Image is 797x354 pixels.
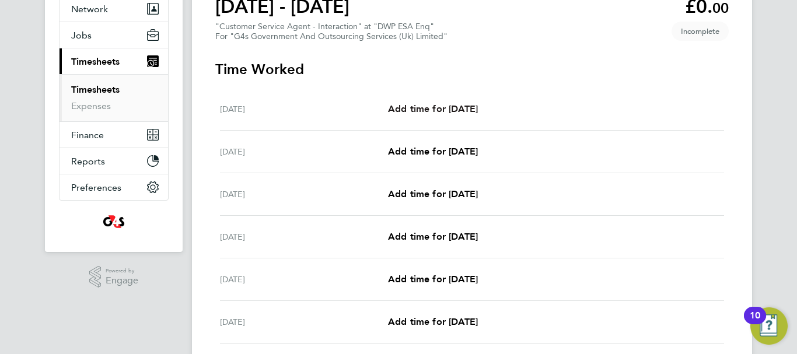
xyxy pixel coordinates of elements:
a: Powered byEngage [89,266,139,288]
a: Add time for [DATE] [388,272,478,286]
a: Add time for [DATE] [388,102,478,116]
a: Add time for [DATE] [388,230,478,244]
span: Reports [71,156,105,167]
span: Add time for [DATE] [388,316,478,327]
div: 10 [750,316,760,331]
div: [DATE] [220,315,388,329]
a: Add time for [DATE] [388,145,478,159]
a: Add time for [DATE] [388,187,478,201]
div: "Customer Service Agent - Interaction" at "DWP ESA Enq" [215,22,448,41]
button: Preferences [60,174,168,200]
div: [DATE] [220,145,388,159]
span: Network [71,3,108,15]
div: Timesheets [60,74,168,121]
a: Add time for [DATE] [388,315,478,329]
span: Preferences [71,182,121,193]
div: For "G4s Government And Outsourcing Services (Uk) Limited" [215,31,448,41]
div: [DATE] [220,272,388,286]
div: [DATE] [220,230,388,244]
button: Open Resource Center, 10 new notifications [750,307,788,345]
div: [DATE] [220,187,388,201]
span: Engage [106,276,138,286]
button: Timesheets [60,48,168,74]
span: Powered by [106,266,138,276]
span: This timesheet is Incomplete. [672,22,729,41]
a: Timesheets [71,84,120,95]
span: Add time for [DATE] [388,146,478,157]
span: Add time for [DATE] [388,274,478,285]
button: Finance [60,122,168,148]
span: Add time for [DATE] [388,231,478,242]
span: Add time for [DATE] [388,188,478,199]
h3: Time Worked [215,60,729,79]
button: Jobs [60,22,168,48]
span: Finance [71,129,104,141]
span: Jobs [71,30,92,41]
span: Add time for [DATE] [388,103,478,114]
a: Expenses [71,100,111,111]
a: Go to home page [59,212,169,231]
button: Reports [60,148,168,174]
span: Timesheets [71,56,120,67]
div: [DATE] [220,102,388,116]
img: g4s4-logo-retina.png [100,212,128,231]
